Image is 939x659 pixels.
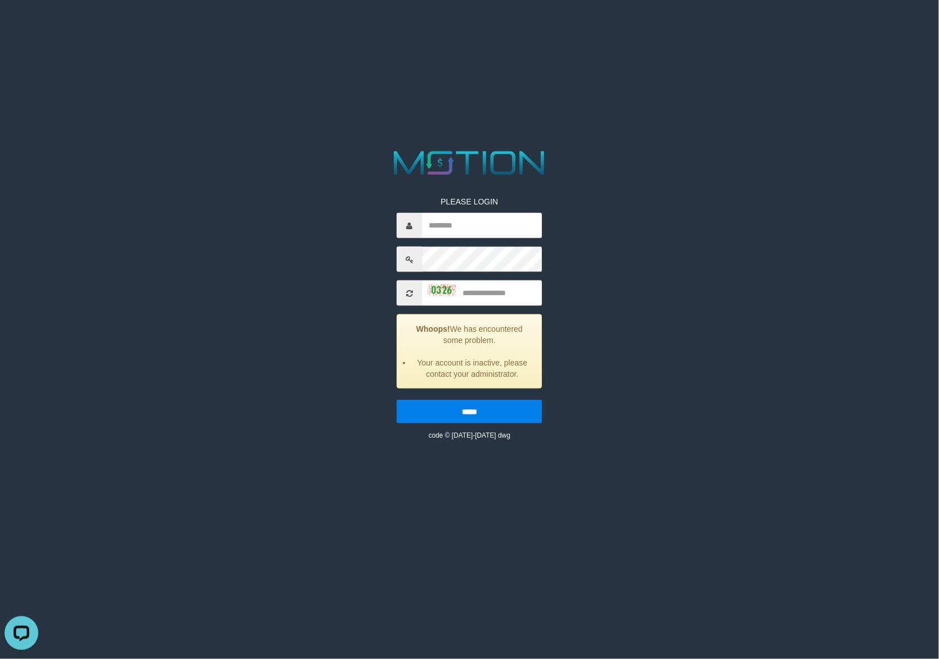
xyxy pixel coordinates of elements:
[416,324,450,333] strong: Whoops!
[5,5,38,38] button: Open LiveChat chat widget
[397,196,542,207] p: PLEASE LOGIN
[397,314,542,389] div: We has encountered some problem.
[429,431,510,439] small: code © [DATE]-[DATE] dwg
[428,284,456,296] img: captcha
[388,147,552,179] img: MOTION_logo.png
[412,357,533,380] li: Your account is inactive, please contact your administrator.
